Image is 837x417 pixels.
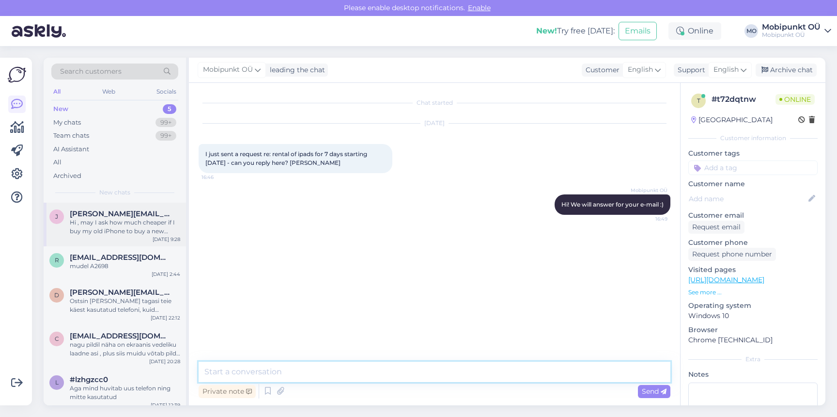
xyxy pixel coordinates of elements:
div: Ostsin [PERSON_NAME] tagasi teie käest kasutatud telefoni, kuid [PERSON_NAME] märganud, et see on... [70,297,180,314]
div: [DATE] 9:28 [153,236,180,243]
div: Request email [688,221,744,234]
p: Customer name [688,179,818,189]
div: All [51,85,62,98]
span: Search customers [60,66,122,77]
span: I just sent a request re: rental of ipads for 7 days starting [DATE] - can you reply here? [PERSO... [205,150,369,166]
div: AI Assistant [53,144,89,154]
div: Hi , may I ask how much cheaper if I buy my old iPhone to buy a new iphone? Many thanks! [70,218,180,236]
div: MO [744,24,758,38]
span: j [55,213,58,220]
span: l [55,379,59,386]
div: [DATE] 20:28 [149,358,180,365]
span: Online [775,94,815,105]
div: Team chats [53,131,89,141]
div: Mobipunkt OÜ [762,31,821,39]
span: jane.ccheung@gmail.com [70,209,170,218]
b: New! [536,26,557,35]
span: English [713,64,739,75]
div: # t72dqtnw [712,94,775,105]
div: Try free [DATE]: [536,25,615,37]
span: diana.saaliste@icloud.com [70,288,170,297]
div: Chat started [199,98,670,107]
div: Socials [155,85,178,98]
p: See more ... [688,288,818,297]
span: #lzhgzcc0 [70,375,108,384]
span: 16:49 [631,215,667,223]
span: remi.prii@gmail.com [70,253,170,262]
div: Web [100,85,117,98]
div: nagu pildil näha on ekraanis vedeliku laadne asi , plus siis muidu võtab pildi ette kuid sisseväl... [70,340,180,358]
p: Customer tags [688,148,818,159]
span: New chats [99,188,130,197]
p: Customer phone [688,238,818,248]
p: Chrome [TECHNICAL_ID] [688,335,818,345]
span: r [55,257,59,264]
button: Emails [619,22,657,40]
div: Private note [199,385,256,398]
div: Mobipunkt OÜ [762,23,821,31]
span: 16:46 [201,174,238,181]
div: All [53,158,62,167]
div: [DATE] 2:44 [152,271,180,278]
div: [DATE] [199,119,670,128]
span: Mobipunkt OÜ [203,64,253,75]
div: [DATE] 12:39 [151,401,180,409]
a: Mobipunkt OÜMobipunkt OÜ [762,23,831,39]
p: Visited pages [688,265,818,275]
div: Support [674,65,705,75]
a: [URL][DOMAIN_NAME] [688,275,764,284]
div: Online [668,22,721,40]
div: 99+ [155,118,176,128]
input: Add a tag [688,160,818,175]
div: [GEOGRAPHIC_DATA] [691,115,773,125]
div: Aga mind huvitab uus telefon ning mitte kasutatud [70,384,180,401]
div: Archive chat [756,64,817,77]
div: mudel A2698 [70,262,180,271]
span: caroleine.jyrgens@gmail.com [70,332,170,340]
p: Windows 10 [688,311,818,321]
div: [DATE] 22:12 [151,314,180,321]
span: Mobipunkt OÜ [631,187,667,194]
div: Request phone number [688,248,776,261]
span: English [628,64,653,75]
span: t [697,97,700,104]
span: d [54,291,59,299]
span: Hi! We will answer for your e-mail :) [561,201,664,208]
div: New [53,104,68,114]
div: Archived [53,171,81,181]
input: Add name [689,193,806,204]
span: c [55,335,59,342]
span: Enable [465,3,494,12]
img: Askly Logo [8,65,26,84]
p: Browser [688,325,818,335]
div: 99+ [155,131,176,141]
div: Extra [688,355,818,364]
div: leading the chat [266,65,325,75]
span: Send [642,387,666,396]
p: Customer email [688,210,818,221]
div: Customer information [688,134,818,143]
div: My chats [53,118,81,128]
p: Notes [688,369,818,380]
div: Customer [582,65,620,75]
p: Operating system [688,301,818,311]
div: 5 [163,104,176,114]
